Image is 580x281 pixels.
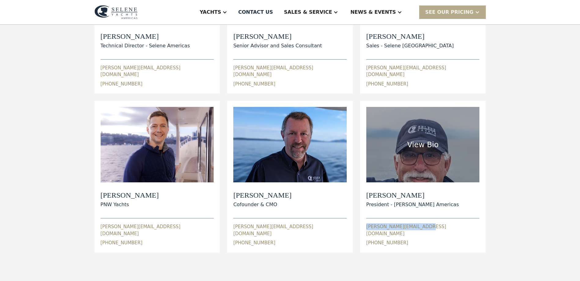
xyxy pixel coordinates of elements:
[101,239,142,246] div: [PHONE_NUMBER]
[366,81,408,88] div: [PHONE_NUMBER]
[350,9,396,16] div: News & EVENTS
[233,201,292,208] div: Cofounder & CMO
[200,9,221,16] div: Yachts
[101,107,214,246] div: [PERSON_NAME]PNW Yachts[PERSON_NAME][EMAIL_ADDRESS][DOMAIN_NAME][PHONE_NUMBER]
[233,64,347,78] div: [PERSON_NAME][EMAIL_ADDRESS][DOMAIN_NAME]
[366,32,454,41] h2: [PERSON_NAME]
[407,139,438,150] div: View Bio
[101,191,159,200] h2: [PERSON_NAME]
[101,64,214,78] div: [PERSON_NAME][EMAIL_ADDRESS][DOMAIN_NAME]
[366,64,480,78] div: [PERSON_NAME][EMAIL_ADDRESS][DOMAIN_NAME]
[366,107,480,246] div: View Bio[PERSON_NAME]President - [PERSON_NAME] Americas[PERSON_NAME][EMAIL_ADDRESS][DOMAIN_NAME][...
[233,191,292,200] h2: [PERSON_NAME]
[366,201,459,208] div: President - [PERSON_NAME] Americas
[233,223,347,237] div: [PERSON_NAME][EMAIL_ADDRESS][DOMAIN_NAME]
[419,5,486,19] div: SEE Our Pricing
[366,191,459,200] h2: [PERSON_NAME]
[101,81,142,88] div: [PHONE_NUMBER]
[101,223,214,237] div: [PERSON_NAME][EMAIL_ADDRESS][DOMAIN_NAME]
[94,5,138,19] img: logo
[425,9,474,16] div: SEE Our Pricing
[233,239,275,246] div: [PHONE_NUMBER]
[101,32,190,41] h2: [PERSON_NAME]
[233,107,347,246] div: [PERSON_NAME]Cofounder & CMO[PERSON_NAME][EMAIL_ADDRESS][DOMAIN_NAME][PHONE_NUMBER]
[238,9,273,16] div: Contact US
[284,9,332,16] div: Sales & Service
[366,223,480,237] div: [PERSON_NAME][EMAIL_ADDRESS][DOMAIN_NAME]
[366,42,454,49] div: Sales - Selene [GEOGRAPHIC_DATA]
[233,32,322,41] h2: [PERSON_NAME]
[366,239,408,246] div: [PHONE_NUMBER]
[101,42,190,49] div: Technical Director - Selene Americas
[233,42,322,49] div: Senior Advisor and Sales Consultant
[101,201,159,208] div: PNW Yachts
[233,81,275,88] div: [PHONE_NUMBER]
